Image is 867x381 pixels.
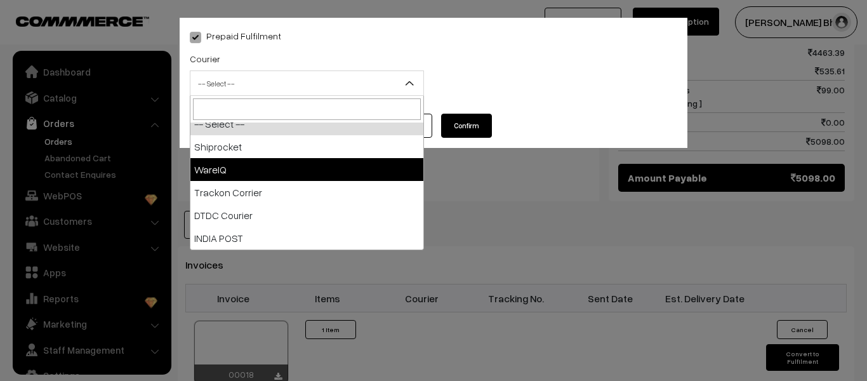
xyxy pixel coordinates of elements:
[190,181,423,204] li: Trackon Corrier
[190,72,423,95] span: -- Select --
[190,29,281,43] label: Prepaid Fulfilment
[190,204,423,227] li: DTDC Courier
[190,227,423,250] li: INDIA POST
[190,70,424,96] span: -- Select --
[441,114,492,138] button: Confirm
[190,52,220,65] label: Courier
[190,158,423,181] li: WareIQ
[190,135,423,158] li: Shiprocket
[190,112,423,135] li: -- Select --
